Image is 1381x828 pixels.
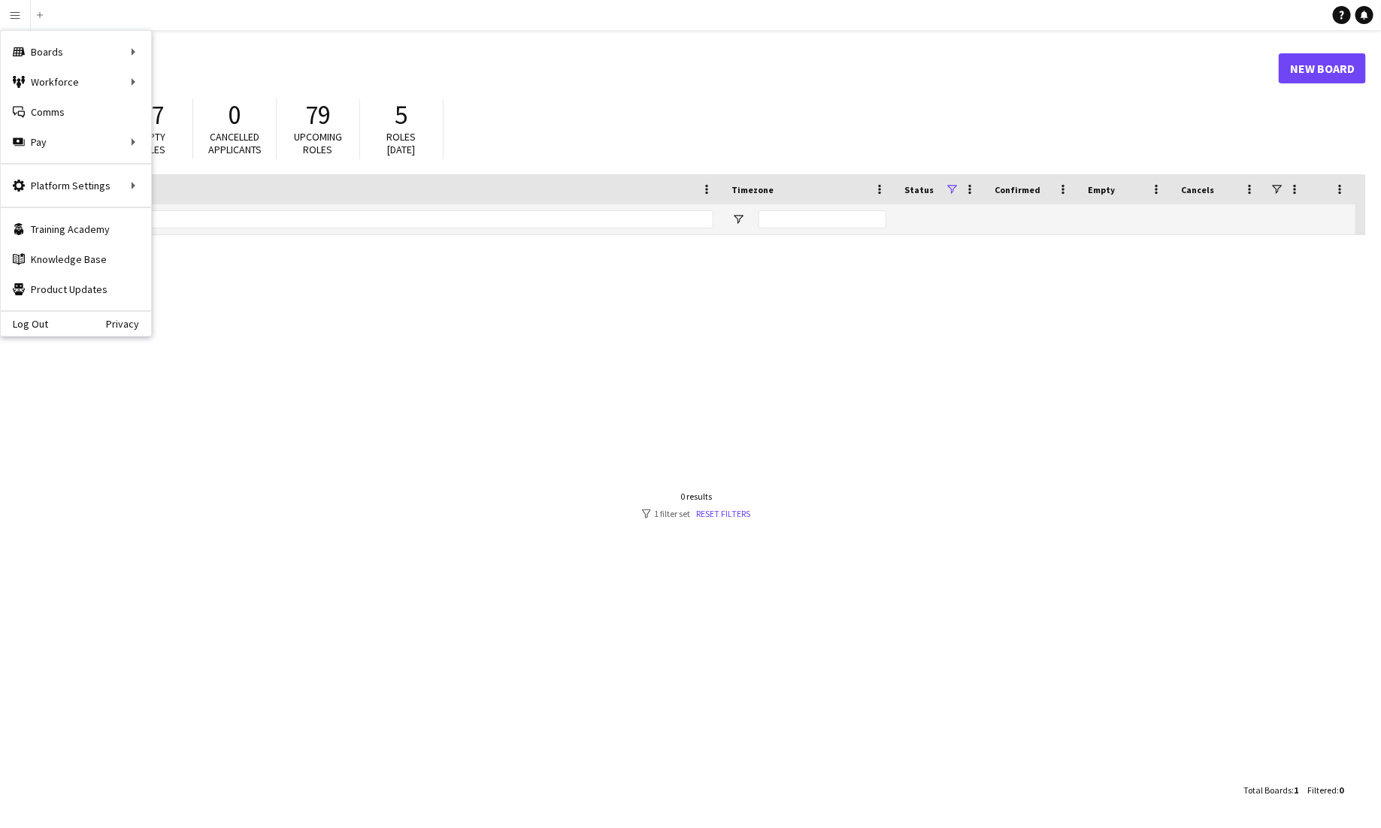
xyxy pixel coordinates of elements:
[731,184,774,195] span: Timezone
[305,98,331,131] span: 79
[1088,184,1115,195] span: Empty
[642,491,750,502] div: 0 results
[1307,784,1337,796] span: Filtered
[62,210,713,228] input: Board name Filter Input
[642,508,750,519] div: 1 filter set
[26,57,1279,80] h1: Boards
[229,98,241,131] span: 0
[1181,184,1214,195] span: Cancels
[1307,775,1343,805] div: :
[1,67,151,97] div: Workforce
[904,184,934,195] span: Status
[995,184,1040,195] span: Confirmed
[759,210,886,228] input: Timezone Filter Input
[1,214,151,244] a: Training Academy
[395,98,408,131] span: 5
[1243,784,1292,796] span: Total Boards
[1,171,151,201] div: Platform Settings
[1243,775,1298,805] div: :
[696,508,750,519] a: Reset filters
[387,130,416,156] span: Roles [DATE]
[1,274,151,304] a: Product Updates
[208,130,262,156] span: Cancelled applicants
[1,318,48,330] a: Log Out
[106,318,151,330] a: Privacy
[1,97,151,127] a: Comms
[1,37,151,67] div: Boards
[1279,53,1366,83] a: New Board
[294,130,342,156] span: Upcoming roles
[1,127,151,157] div: Pay
[1,244,151,274] a: Knowledge Base
[731,213,745,226] button: Open Filter Menu
[1339,784,1343,796] span: 0
[1294,784,1298,796] span: 1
